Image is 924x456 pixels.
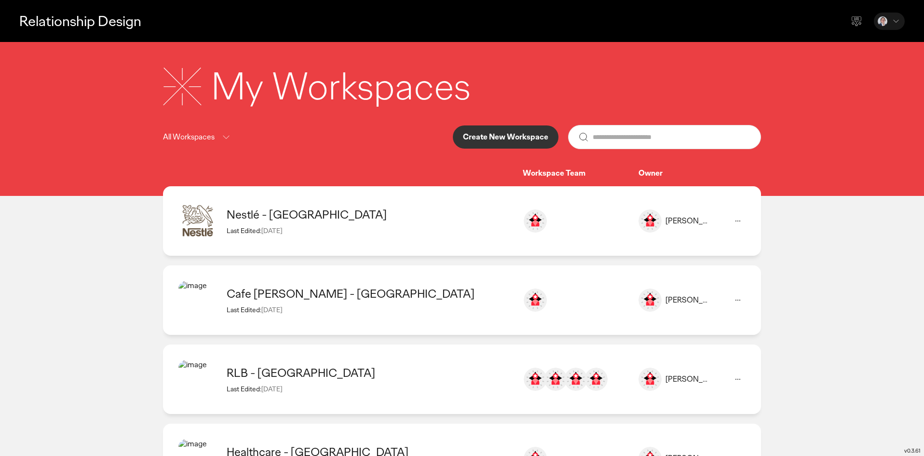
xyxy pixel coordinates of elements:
[261,385,282,393] span: [DATE]
[878,16,887,26] img: Christopher Brewer
[227,207,513,222] div: Nestlé - USA
[584,368,608,391] img: paul.dellow@ogilvy.com
[666,216,711,226] div: [PERSON_NAME]
[453,125,558,149] button: Create New Workspace
[666,374,711,385] div: [PERSON_NAME]
[524,209,547,233] img: mayank.jain@ogilvy.com
[178,360,217,399] img: image
[261,305,282,314] span: [DATE]
[227,305,513,314] div: Last Edited:
[524,368,547,391] img: ed.turner@ogilvy.com
[178,281,217,319] img: image
[666,295,711,305] div: [PERSON_NAME]
[261,226,282,235] span: [DATE]
[524,289,547,312] img: carissa.ostonal@ogilvy.com
[544,368,567,391] img: johnny.watters@ogilvy.com
[163,131,215,143] p: All Workspaces
[178,202,217,240] img: image
[564,368,587,391] img: nishal.john@ogilvy.com
[639,368,662,391] img: image
[227,365,513,380] div: RLB - EUROPE
[227,385,513,393] div: Last Edited:
[639,168,746,179] div: Owner
[463,133,548,141] p: Create New Workspace
[845,10,868,33] div: Send feedback
[523,168,639,179] div: Workspace Team
[19,11,141,31] p: Relationship Design
[227,226,513,235] div: Last Edited:
[211,61,471,111] div: My Workspaces
[639,209,662,233] img: image
[227,286,513,301] div: Cafe Mary Grace - Philippines
[639,289,662,312] img: image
